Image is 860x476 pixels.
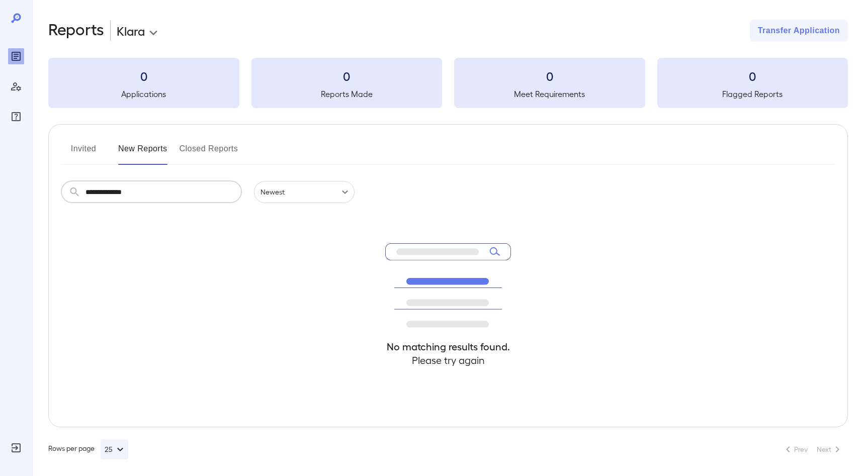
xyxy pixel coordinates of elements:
[8,440,24,456] div: Log Out
[180,141,238,165] button: Closed Reports
[101,439,128,459] button: 25
[778,441,848,457] nav: pagination navigation
[48,68,239,84] h3: 0
[48,88,239,100] h5: Applications
[251,88,443,100] h5: Reports Made
[117,23,145,39] p: Klara
[8,78,24,94] div: Manage Users
[454,88,645,100] h5: Meet Requirements
[254,181,355,203] div: Newest
[385,353,511,367] h4: Please try again
[454,68,645,84] h3: 0
[385,340,511,353] h4: No matching results found.
[48,20,104,42] h2: Reports
[61,141,106,165] button: Invited
[251,68,443,84] h3: 0
[118,141,167,165] button: New Reports
[48,58,848,108] summary: 0Applications0Reports Made0Meet Requirements0Flagged Reports
[8,109,24,125] div: FAQ
[657,88,848,100] h5: Flagged Reports
[8,48,24,64] div: Reports
[750,20,848,42] button: Transfer Application
[657,68,848,84] h3: 0
[48,439,128,459] div: Rows per page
